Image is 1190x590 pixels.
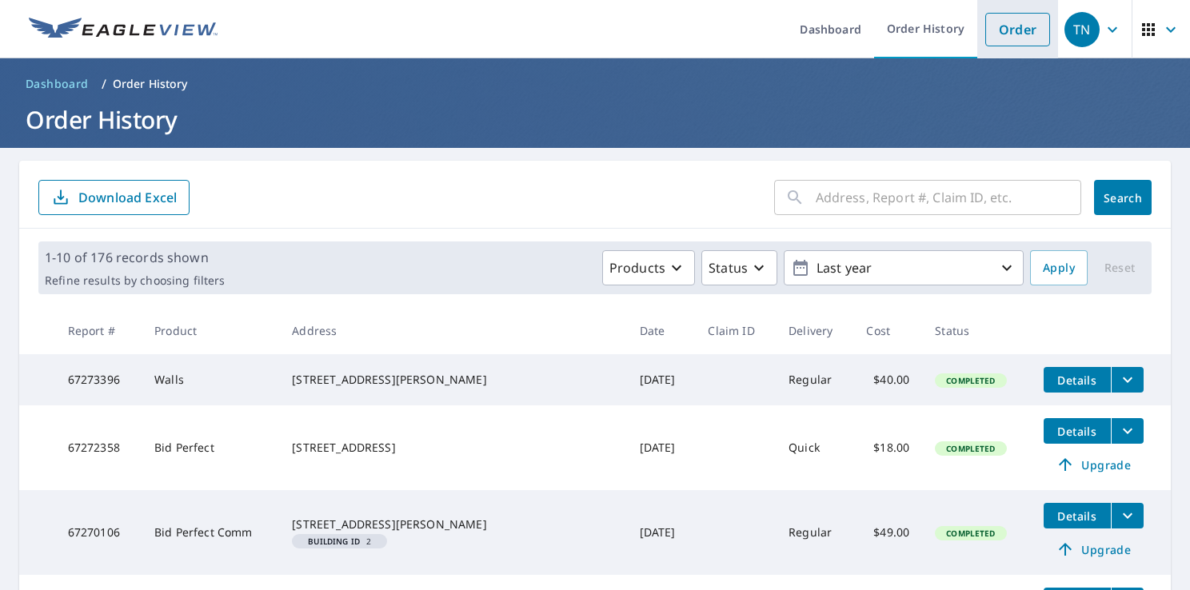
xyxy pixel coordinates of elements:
[292,516,613,532] div: [STREET_ADDRESS][PERSON_NAME]
[55,307,142,354] th: Report #
[936,528,1004,539] span: Completed
[1107,190,1139,205] span: Search
[142,405,279,490] td: Bid Perfect
[19,71,1171,97] nav: breadcrumb
[1044,367,1111,393] button: detailsBtn-67273396
[1053,455,1134,474] span: Upgrade
[142,490,279,575] td: Bid Perfect Comm
[627,307,696,354] th: Date
[853,405,922,490] td: $18.00
[810,254,997,282] p: Last year
[1044,452,1144,477] a: Upgrade
[19,103,1171,136] h1: Order History
[627,405,696,490] td: [DATE]
[776,490,853,575] td: Regular
[609,258,665,277] p: Products
[26,76,89,92] span: Dashboard
[113,76,188,92] p: Order History
[142,354,279,405] td: Walls
[1053,540,1134,559] span: Upgrade
[922,307,1031,354] th: Status
[936,443,1004,454] span: Completed
[298,537,381,545] span: 2
[142,307,279,354] th: Product
[816,175,1081,220] input: Address, Report #, Claim ID, etc.
[776,354,853,405] td: Regular
[38,180,190,215] button: Download Excel
[695,307,776,354] th: Claim ID
[78,189,177,206] p: Download Excel
[627,490,696,575] td: [DATE]
[776,405,853,490] td: Quick
[55,490,142,575] td: 67270106
[1043,258,1075,278] span: Apply
[853,354,922,405] td: $40.00
[308,537,360,545] em: Building ID
[292,372,613,388] div: [STREET_ADDRESS][PERSON_NAME]
[784,250,1024,285] button: Last year
[1094,180,1152,215] button: Search
[45,273,225,288] p: Refine results by choosing filters
[1111,367,1144,393] button: filesDropdownBtn-67273396
[985,13,1050,46] a: Order
[29,18,218,42] img: EV Logo
[45,248,225,267] p: 1-10 of 176 records shown
[102,74,106,94] li: /
[1053,508,1101,524] span: Details
[1030,250,1088,285] button: Apply
[1111,418,1144,444] button: filesDropdownBtn-67272358
[1053,373,1101,388] span: Details
[1044,503,1111,528] button: detailsBtn-67270106
[1044,536,1144,562] a: Upgrade
[701,250,777,285] button: Status
[55,354,142,405] td: 67273396
[853,307,922,354] th: Cost
[1044,418,1111,444] button: detailsBtn-67272358
[1053,424,1101,439] span: Details
[627,354,696,405] td: [DATE]
[1111,503,1144,528] button: filesDropdownBtn-67270106
[709,258,748,277] p: Status
[776,307,853,354] th: Delivery
[853,490,922,575] td: $49.00
[1064,12,1100,47] div: TN
[602,250,695,285] button: Products
[19,71,95,97] a: Dashboard
[292,440,613,456] div: [STREET_ADDRESS]
[279,307,626,354] th: Address
[55,405,142,490] td: 67272358
[936,375,1004,386] span: Completed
